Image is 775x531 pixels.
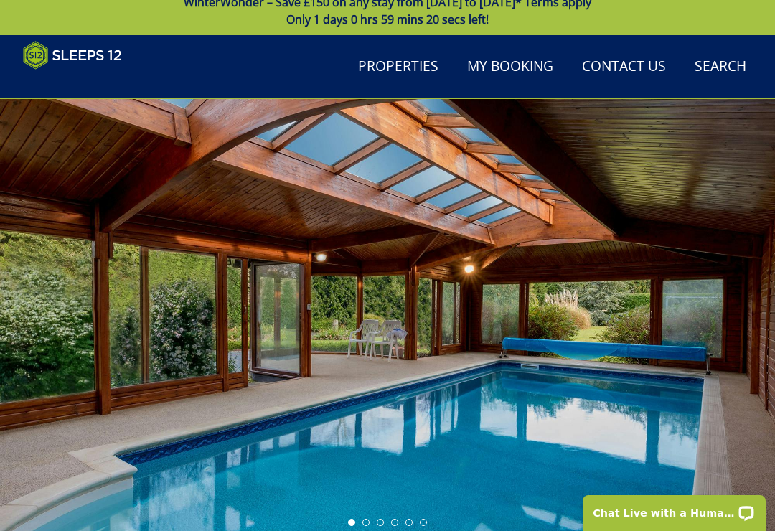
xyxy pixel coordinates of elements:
a: Properties [352,51,444,83]
iframe: Customer reviews powered by Trustpilot [16,78,166,90]
a: My Booking [461,51,559,83]
span: Only 1 days 0 hrs 59 mins 20 secs left! [286,11,489,27]
img: Sleeps 12 [23,41,122,70]
a: Contact Us [576,51,672,83]
iframe: LiveChat chat widget [573,486,775,531]
a: Search [689,51,752,83]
